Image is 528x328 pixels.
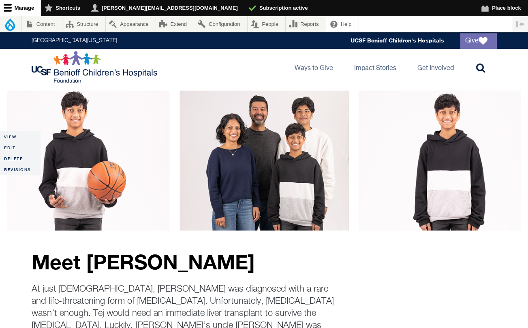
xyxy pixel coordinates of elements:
[286,16,326,32] a: Reports
[411,49,460,85] a: Get Involved
[194,16,247,32] a: Configuration
[32,51,159,83] img: Logo for UCSF Benioff Children's Hospitals Foundation
[348,49,403,85] a: Impact Stories
[248,16,286,32] a: People
[32,251,344,273] p: Meet [PERSON_NAME]
[351,37,444,44] a: UCSF Benioff Children's Hospitals
[460,33,497,49] a: Give
[326,16,359,32] a: Help
[62,16,105,32] a: Structure
[512,16,528,32] button: Vertical orientation
[32,38,117,44] a: [GEOGRAPHIC_DATA][US_STATE]
[22,16,62,32] a: Content
[288,49,340,85] a: Ways to Give
[106,16,156,32] a: Appearance
[156,16,194,32] a: Extend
